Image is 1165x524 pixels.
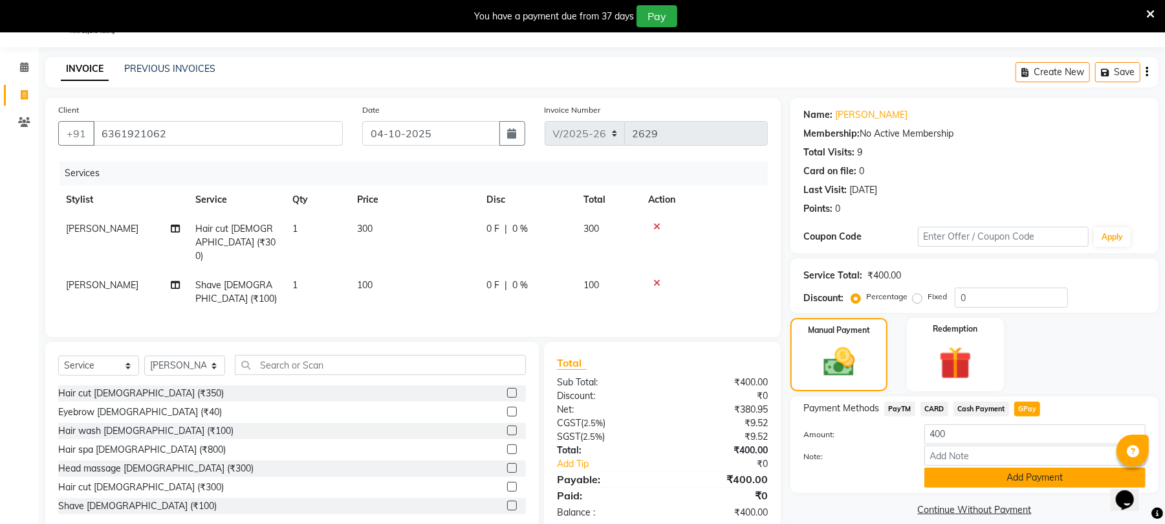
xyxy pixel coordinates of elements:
[857,146,862,159] div: 9
[662,416,778,430] div: ₹9.52
[505,279,507,292] span: |
[547,416,662,430] div: ( )
[547,430,662,444] div: ( )
[58,499,217,513] div: Shave [DEMOGRAPHIC_DATA] (₹100)
[58,424,234,438] div: Hair wash [DEMOGRAPHIC_DATA] (₹100)
[474,10,634,23] div: You have a payment due from 37 days
[66,279,138,291] span: [PERSON_NAME]
[794,451,914,462] label: Note:
[1095,62,1140,82] button: Save
[61,58,109,81] a: INVOICE
[793,503,1156,517] a: Continue Without Payment
[924,424,1146,444] input: Amount
[803,291,844,305] div: Discount:
[547,389,662,403] div: Discount:
[547,444,662,457] div: Total:
[835,202,840,216] div: 0
[835,108,908,122] a: [PERSON_NAME]
[808,325,870,336] label: Manual Payment
[195,223,276,262] span: Hair cut [DEMOGRAPHIC_DATA] (₹300)
[357,279,373,291] span: 100
[512,279,528,292] span: 0 %
[58,185,188,214] th: Stylist
[58,104,79,116] label: Client
[803,108,833,122] div: Name:
[803,183,847,197] div: Last Visit:
[803,202,833,216] div: Points:
[929,343,982,383] img: _gift.svg
[479,185,576,214] th: Disc
[66,223,138,234] span: [PERSON_NAME]
[953,402,1009,416] span: Cash Payment
[662,488,778,503] div: ₹0
[933,323,977,335] label: Redemption
[576,185,640,214] th: Total
[285,185,349,214] th: Qty
[547,457,682,471] a: Add Tip
[547,488,662,503] div: Paid:
[662,444,778,457] div: ₹400.00
[58,121,94,146] button: +91
[920,402,948,416] span: CARD
[195,279,277,304] span: Shave [DEMOGRAPHIC_DATA] (₹100)
[583,431,602,442] span: 2.5%
[583,418,603,428] span: 2.5%
[58,387,224,400] div: Hair cut [DEMOGRAPHIC_DATA] (₹350)
[557,417,581,429] span: CGST
[814,344,865,380] img: _cash.svg
[1094,227,1131,247] button: Apply
[547,506,662,519] div: Balance :
[235,355,526,375] input: Search or Scan
[362,104,380,116] label: Date
[58,481,224,494] div: Hair cut [DEMOGRAPHIC_DATA] (₹300)
[1016,62,1090,82] button: Create New
[803,269,862,282] div: Service Total:
[867,269,901,282] div: ₹400.00
[640,185,768,214] th: Action
[928,291,947,302] label: Fixed
[357,223,373,234] span: 300
[547,472,662,487] div: Payable:
[803,230,917,244] div: Coupon Code
[1111,472,1152,511] iframe: chat widget
[924,446,1146,466] input: Add Note
[188,185,285,214] th: Service
[545,104,601,116] label: Invoice Number
[583,223,599,234] span: 300
[662,430,778,444] div: ₹9.52
[512,222,528,236] span: 0 %
[486,222,499,236] span: 0 F
[58,462,254,475] div: Head massage [DEMOGRAPHIC_DATA] (₹300)
[803,165,856,178] div: Card on file:
[637,5,677,27] button: Pay
[866,291,908,302] label: Percentage
[682,457,778,471] div: ₹0
[794,429,914,440] label: Amount:
[557,431,580,442] span: SGST
[803,127,1146,141] div: No Active Membership
[547,403,662,416] div: Net:
[918,227,1089,247] input: Enter Offer / Coupon Code
[60,161,778,185] div: Services
[849,183,877,197] div: [DATE]
[859,165,864,178] div: 0
[662,506,778,519] div: ₹400.00
[547,376,662,389] div: Sub Total:
[557,356,587,370] span: Total
[292,223,298,234] span: 1
[58,443,226,457] div: Hair spa [DEMOGRAPHIC_DATA] (₹800)
[803,146,855,159] div: Total Visits:
[884,402,915,416] span: PayTM
[292,279,298,291] span: 1
[662,403,778,416] div: ₹380.95
[505,222,507,236] span: |
[58,405,222,419] div: Eyebrow [DEMOGRAPHIC_DATA] (₹40)
[803,402,879,415] span: Payment Methods
[486,279,499,292] span: 0 F
[124,63,215,74] a: PREVIOUS INVOICES
[662,376,778,389] div: ₹400.00
[583,279,599,291] span: 100
[662,389,778,403] div: ₹0
[924,468,1146,488] button: Add Payment
[93,121,343,146] input: Search by Name/Mobile/Email/Code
